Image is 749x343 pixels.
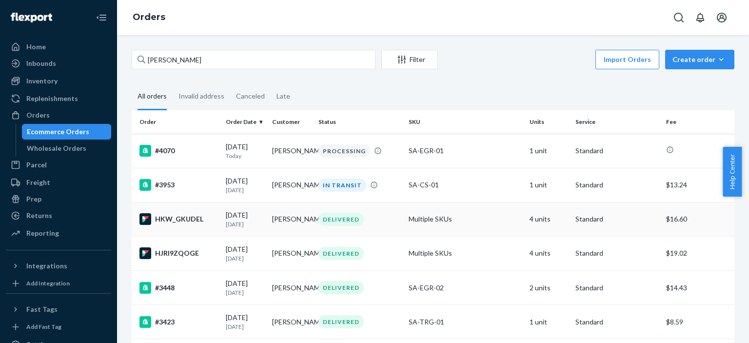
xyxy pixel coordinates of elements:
th: Order [132,110,222,134]
div: Replenishments [26,94,78,103]
p: Standard [575,283,658,293]
div: [DATE] [226,176,264,194]
td: 1 unit [526,305,572,339]
a: Replenishments [6,91,111,106]
td: [PERSON_NAME] [268,236,315,270]
p: Standard [575,146,658,156]
div: [DATE] [226,313,264,331]
div: #3423 [139,316,218,328]
div: [DATE] [226,210,264,228]
a: Inventory [6,73,111,89]
div: SA-EGR-01 [409,146,521,156]
div: SA-TRG-01 [409,317,521,327]
div: [DATE] [226,279,264,297]
button: Open notifications [690,8,710,27]
p: Standard [575,317,658,327]
td: 2 units [526,271,572,305]
p: Standard [575,248,658,258]
div: HKW_GKUDEL [139,213,218,225]
td: $19.02 [662,236,734,270]
div: SA-EGR-02 [409,283,521,293]
th: Units [526,110,572,134]
div: Prep [26,194,41,204]
th: Order Date [222,110,268,134]
td: $8.59 [662,305,734,339]
div: Filter [382,55,437,64]
div: DELIVERED [318,247,364,260]
th: Fee [662,110,734,134]
button: Open Search Box [669,8,689,27]
img: Flexport logo [11,13,52,22]
button: Integrations [6,258,111,274]
div: [DATE] [226,142,264,160]
a: Inbounds [6,56,111,71]
button: Help Center [723,147,742,197]
div: Add Fast Tag [26,323,61,331]
a: Add Integration [6,278,111,289]
div: Canceled [236,83,265,109]
a: Home [6,39,111,55]
div: Invalid address [178,83,224,109]
div: Integrations [26,261,67,271]
div: Customer [272,118,311,126]
a: Orders [133,12,165,22]
div: DELIVERED [318,281,364,294]
a: Ecommerce Orders [22,124,112,140]
p: Standard [575,214,658,224]
th: SKU [405,110,525,134]
div: PROCESSING [318,144,370,158]
div: Parcel [26,160,47,170]
div: #4070 [139,145,218,157]
button: Import Orders [595,50,659,69]
div: SA-CS-01 [409,180,521,190]
p: Standard [575,180,658,190]
div: DELIVERED [318,213,364,226]
td: $16.60 [662,202,734,236]
p: [DATE] [226,254,264,262]
p: [DATE] [226,323,264,331]
td: 4 units [526,202,572,236]
div: All orders [138,83,167,110]
td: [PERSON_NAME] [268,202,315,236]
td: [PERSON_NAME] [268,305,315,339]
div: Wholesale Orders [27,143,86,153]
button: Create order [665,50,734,69]
button: Close Navigation [92,8,111,27]
button: Open account menu [712,8,731,27]
td: 4 units [526,236,572,270]
td: 1 unit [526,168,572,202]
a: Orders [6,107,111,123]
th: Status [315,110,405,134]
div: Freight [26,178,50,187]
a: Reporting [6,225,111,241]
div: Reporting [26,228,59,238]
div: Create order [672,55,727,64]
a: Parcel [6,157,111,173]
a: Returns [6,208,111,223]
div: IN TRANSIT [318,179,366,192]
div: Add Integration [26,279,70,287]
div: DELIVERED [318,315,364,328]
div: [DATE] [226,244,264,262]
button: Fast Tags [6,302,111,317]
td: [PERSON_NAME] [268,168,315,202]
button: Filter [381,50,438,69]
div: Orders [26,110,50,120]
div: Ecommerce Orders [27,127,89,137]
p: [DATE] [226,220,264,228]
td: [PERSON_NAME] [268,134,315,168]
th: Service [572,110,662,134]
p: Today [226,152,264,160]
td: Multiple SKUs [405,202,525,236]
a: Prep [6,191,111,207]
div: Inventory [26,76,58,86]
a: Wholesale Orders [22,141,112,156]
a: Freight [6,175,111,190]
td: Multiple SKUs [405,236,525,270]
div: Inbounds [26,59,56,68]
div: Fast Tags [26,304,58,314]
div: HJRI9ZQOGE [139,247,218,259]
div: #3953 [139,179,218,191]
div: Late [276,83,290,109]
